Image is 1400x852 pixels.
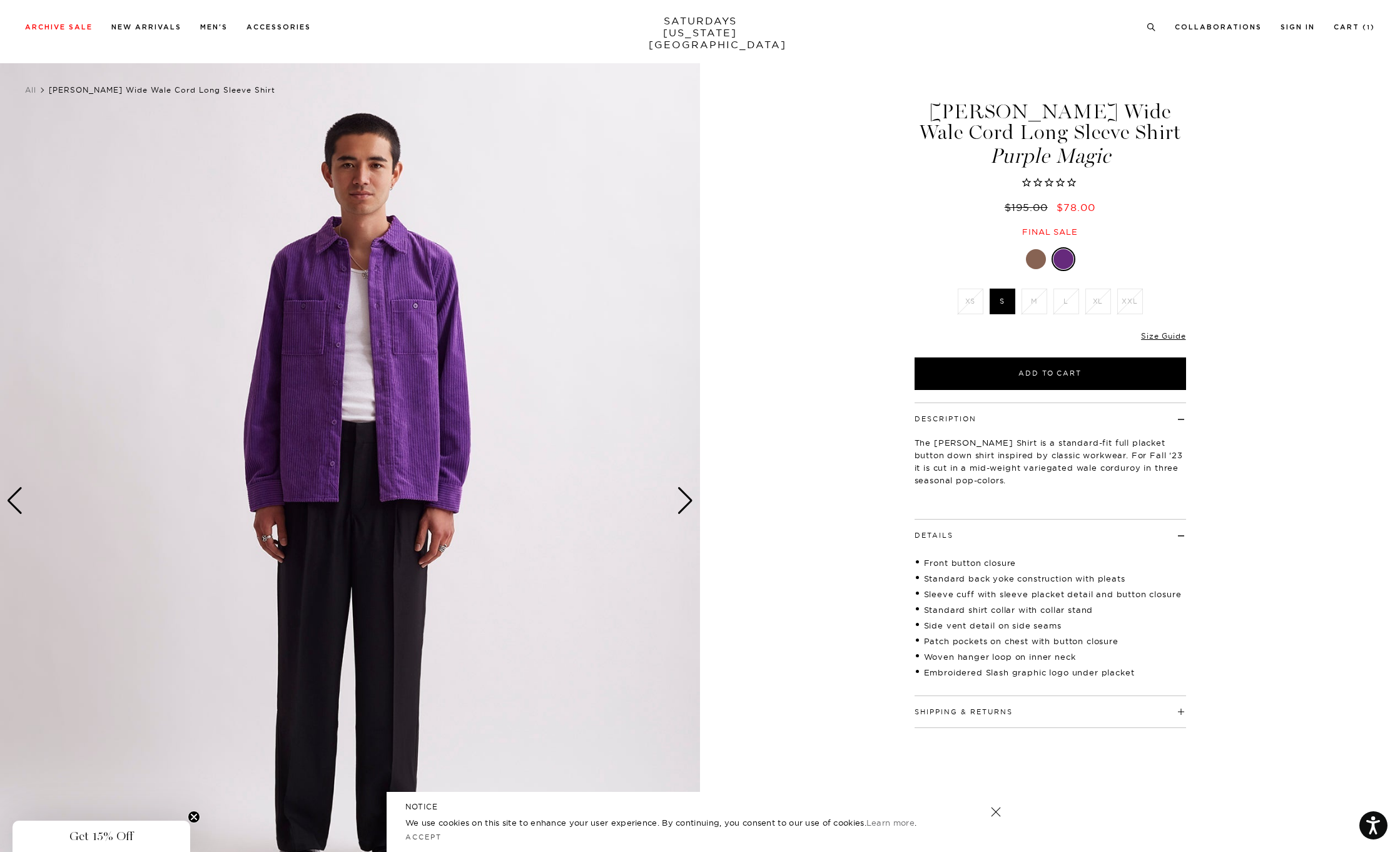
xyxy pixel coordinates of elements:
[915,572,1186,585] li: Standard back yoke construction with pleats
[1141,331,1185,341] a: Size Guide
[915,436,1186,486] p: The [PERSON_NAME] Shirt is a standard-fit full placket button down shirt inspired by classic work...
[1367,25,1371,31] small: 1
[915,619,1186,632] li: Side vent detail on side seams
[915,650,1186,663] li: Woven hanger loop on inner neck
[49,85,275,95] span: [PERSON_NAME] Wide Wale Cord Long Sleeve Shirt
[913,227,1188,237] div: Final sale
[915,416,976,423] button: Description
[913,177,1188,190] span: Rated 0.0 out of 5 stars 0 reviews
[915,557,1186,569] li: Front button closure
[1175,24,1262,31] a: Collaborations
[405,816,950,829] p: We use cookies on this site to enhance your user experience. By continuing, you consent to our us...
[1005,201,1053,213] del: $195.00
[915,635,1186,647] li: Patch pockets on chest with button closure
[69,829,133,844] span: Get 15% Off
[13,821,190,852] div: Get 15% OffClose teaser
[111,24,181,31] a: New Arrivals
[405,801,995,813] h5: NOTICE
[1057,201,1095,213] span: $78.00
[1281,24,1315,31] a: Sign In
[990,289,1015,314] label: S
[246,24,311,31] a: Accessories
[866,818,915,828] a: Learn more
[405,833,442,841] a: Accept
[915,603,1186,616] li: Standard shirt collar with collar stand
[913,101,1188,167] h1: [PERSON_NAME] Wide Wale Cord Long Sleeve Shirt
[25,85,36,95] a: All
[915,666,1186,679] li: Embroidered Slash graphic logo under placket
[188,811,200,823] button: Close teaser
[915,709,1013,716] button: Shipping & Returns
[25,24,93,31] a: Archive Sale
[1334,24,1375,31] a: Cart (1)
[913,146,1188,167] span: Purple Magic
[200,24,228,31] a: Men's
[915,357,1186,390] button: Add to Cart
[649,15,752,51] a: SATURDAYS[US_STATE][GEOGRAPHIC_DATA]
[915,532,953,539] button: Details
[6,487,23,515] div: Previous slide
[915,588,1186,600] li: Sleeve cuff with sleeve placket detail and button closure
[677,487,694,515] div: Next slide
